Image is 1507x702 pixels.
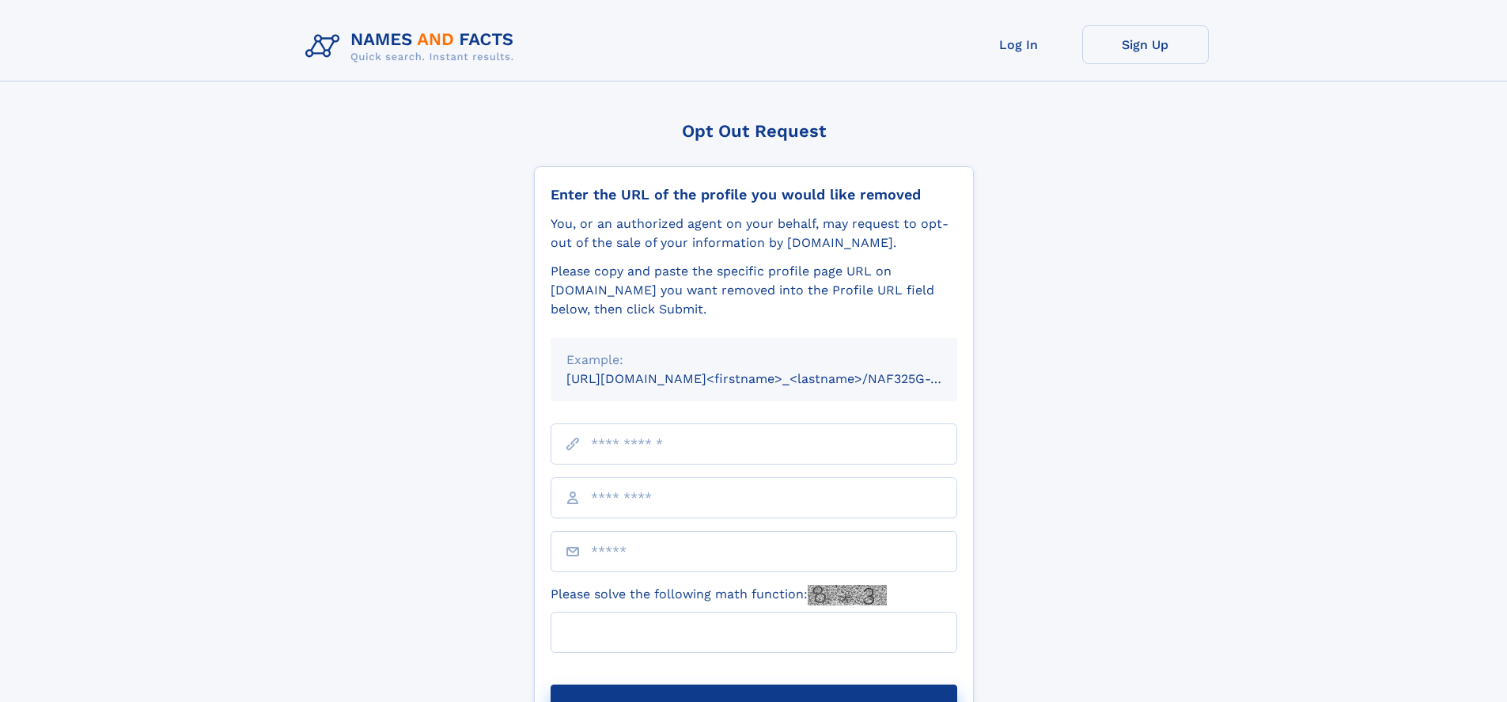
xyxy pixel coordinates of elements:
[551,585,887,605] label: Please solve the following math function:
[1082,25,1209,64] a: Sign Up
[534,121,974,141] div: Opt Out Request
[551,186,957,203] div: Enter the URL of the profile you would like removed
[566,371,987,386] small: [URL][DOMAIN_NAME]<firstname>_<lastname>/NAF325G-xxxxxxxx
[551,262,957,319] div: Please copy and paste the specific profile page URL on [DOMAIN_NAME] you want removed into the Pr...
[566,351,941,370] div: Example:
[299,25,527,68] img: Logo Names and Facts
[551,214,957,252] div: You, or an authorized agent on your behalf, may request to opt-out of the sale of your informatio...
[956,25,1082,64] a: Log In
